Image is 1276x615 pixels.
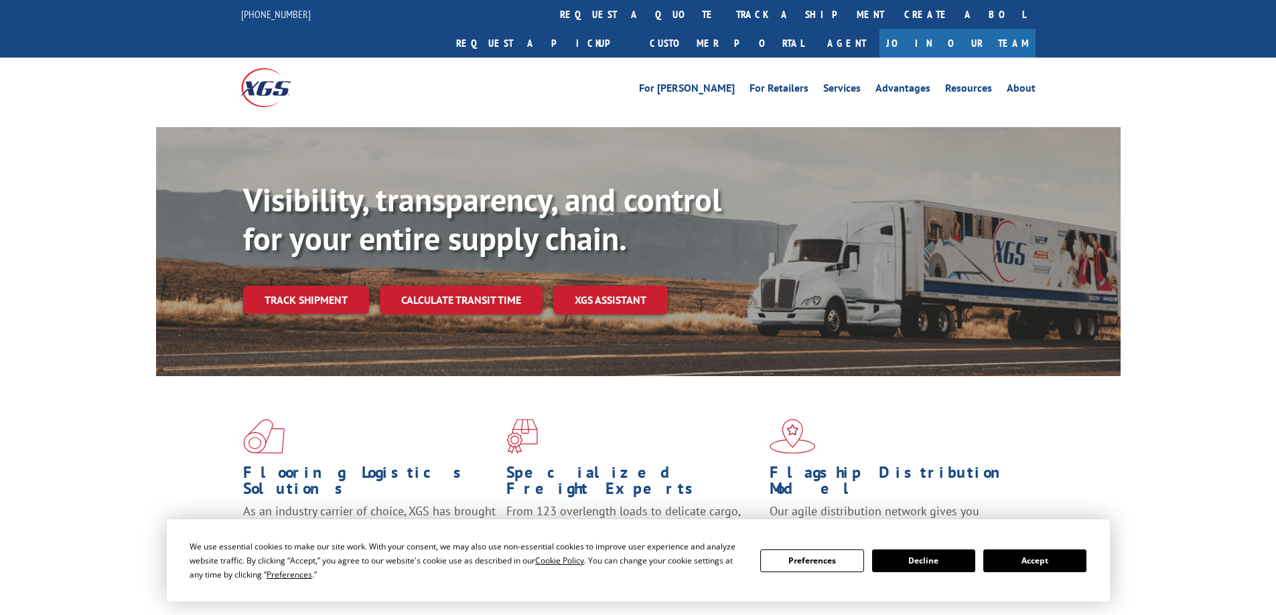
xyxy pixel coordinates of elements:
[1007,83,1036,98] a: About
[267,569,312,580] span: Preferences
[553,286,668,315] a: XGS ASSISTANT
[243,419,285,454] img: xgs-icon-total-supply-chain-intelligence-red
[983,549,1086,572] button: Accept
[167,519,1110,602] div: Cookie Consent Prompt
[243,286,369,314] a: Track shipment
[506,419,538,454] img: xgs-icon-focused-on-flooring-red
[823,83,861,98] a: Services
[945,83,992,98] a: Resources
[243,179,721,259] b: Visibility, transparency, and control for your entire supply chain.
[243,503,496,551] span: As an industry carrier of choice, XGS has brought innovation and dedication to flooring logistics...
[640,29,814,58] a: Customer Portal
[814,29,879,58] a: Agent
[241,7,311,21] a: [PHONE_NUMBER]
[760,549,863,572] button: Preferences
[535,555,584,566] span: Cookie Policy
[446,29,640,58] a: Request a pickup
[243,464,496,503] h1: Flooring Logistics Solutions
[750,83,808,98] a: For Retailers
[506,503,760,563] p: From 123 overlength loads to delicate cargo, our experienced staff knows the best way to move you...
[506,464,760,503] h1: Specialized Freight Experts
[190,539,744,582] div: We use essential cookies to make our site work. With your consent, we may also use non-essential ...
[770,419,816,454] img: xgs-icon-flagship-distribution-model-red
[770,503,1016,535] span: Our agile distribution network gives you nationwide inventory management on demand.
[875,83,930,98] a: Advantages
[639,83,735,98] a: For [PERSON_NAME]
[380,286,543,315] a: Calculate transit time
[872,549,975,572] button: Decline
[879,29,1036,58] a: Join Our Team
[770,464,1023,503] h1: Flagship Distribution Model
